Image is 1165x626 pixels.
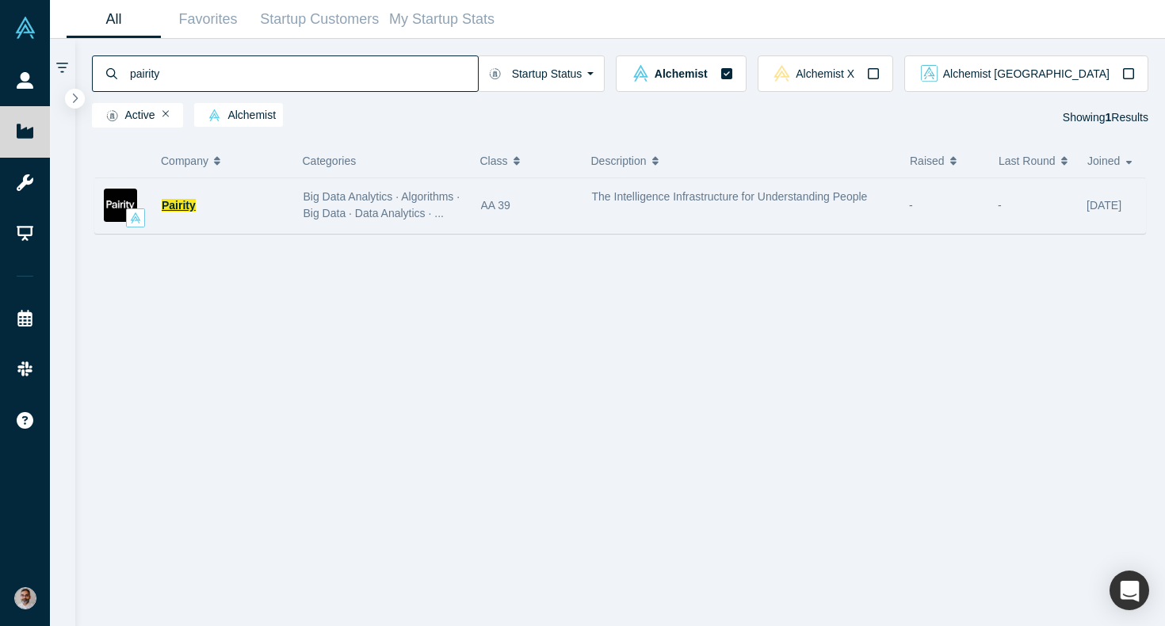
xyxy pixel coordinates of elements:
[304,190,460,219] span: Big Data Analytics · Algorithms · Big Data · Data Analytics · ...
[999,144,1071,177] button: Last Round
[208,109,220,121] img: alchemist Vault Logo
[130,212,141,223] img: alchemist Vault Logo
[1063,111,1148,124] span: Showing Results
[162,109,170,120] button: Remove Filter
[481,178,575,233] div: AA 39
[478,55,605,92] button: Startup Status
[758,55,893,92] button: alchemistx Vault LogoAlchemist X
[255,1,384,38] a: Startup Customers
[998,199,1002,212] span: -
[1087,144,1137,177] button: Joined
[99,109,155,122] span: Active
[655,68,708,79] span: Alchemist
[910,144,982,177] button: Raised
[632,65,649,82] img: alchemist Vault Logo
[1087,144,1120,177] span: Joined
[796,68,854,79] span: Alchemist X
[489,67,501,80] img: Startup status
[480,144,508,177] span: Class
[591,144,647,177] span: Description
[904,55,1148,92] button: alchemist_aj Vault LogoAlchemist [GEOGRAPHIC_DATA]
[773,65,790,82] img: alchemistx Vault Logo
[384,1,500,38] a: My Startup Stats
[943,68,1110,79] span: Alchemist [GEOGRAPHIC_DATA]
[480,144,567,177] button: Class
[616,55,746,92] button: alchemist Vault LogoAlchemist
[201,109,276,122] span: Alchemist
[161,144,277,177] button: Company
[67,1,161,38] a: All
[1106,111,1112,124] strong: 1
[910,144,945,177] span: Raised
[592,190,868,203] span: The Intelligence Infrastructure for Understanding People
[999,144,1056,177] span: Last Round
[303,155,357,167] span: Categories
[14,17,36,39] img: Alchemist Vault Logo
[128,55,478,92] input: Search by company name, class, customer, one-liner or category
[921,65,938,82] img: alchemist_aj Vault Logo
[106,109,118,122] img: Startup status
[1087,199,1121,212] span: [DATE]
[591,144,894,177] button: Description
[909,199,913,212] span: -
[14,587,36,609] img: Gotam Bhardwaj's Account
[161,1,255,38] a: Favorites
[162,199,196,212] a: Pairity
[161,144,208,177] span: Company
[104,189,137,222] img: Pairity's Logo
